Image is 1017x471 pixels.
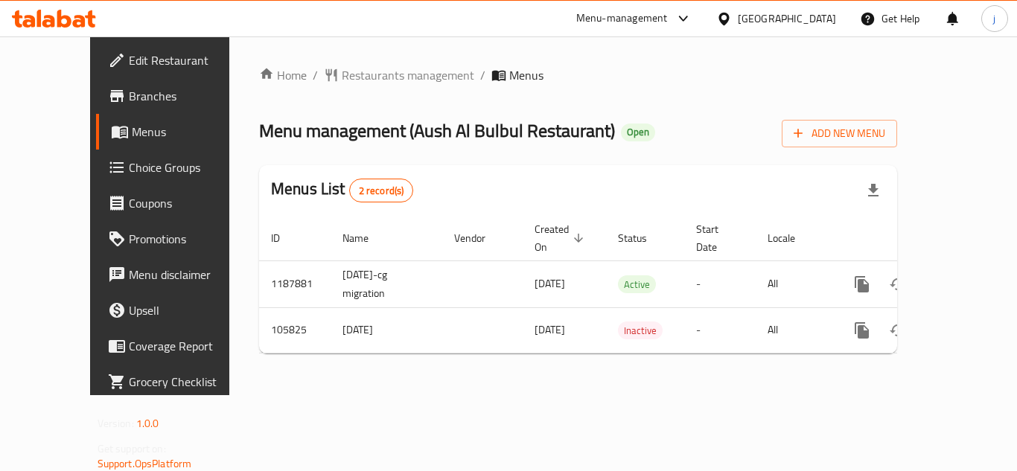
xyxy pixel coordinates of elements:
[621,124,655,141] div: Open
[271,178,413,202] h2: Menus List
[535,320,565,339] span: [DATE]
[480,66,485,84] li: /
[576,10,668,28] div: Menu-management
[350,184,413,198] span: 2 record(s)
[684,260,756,307] td: -
[696,220,738,256] span: Start Date
[738,10,836,27] div: [GEOGRAPHIC_DATA]
[96,42,260,78] a: Edit Restaurant
[129,194,248,212] span: Coupons
[618,276,656,293] span: Active
[96,150,260,185] a: Choice Groups
[756,260,832,307] td: All
[96,78,260,114] a: Branches
[96,221,260,257] a: Promotions
[535,220,588,256] span: Created On
[96,114,260,150] a: Menus
[794,124,885,143] span: Add New Menu
[684,307,756,353] td: -
[96,292,260,328] a: Upsell
[454,229,505,247] span: Vendor
[129,301,248,319] span: Upsell
[129,337,248,355] span: Coverage Report
[259,216,999,353] table: enhanced table
[618,229,666,247] span: Status
[782,120,897,147] button: Add New Menu
[832,216,999,261] th: Actions
[129,266,248,283] span: Menu disclaimer
[535,274,565,293] span: [DATE]
[259,66,307,84] a: Home
[324,66,474,84] a: Restaurants management
[342,229,388,247] span: Name
[331,260,442,307] td: [DATE]-cg migration
[621,126,655,138] span: Open
[136,414,159,433] span: 1.0.0
[880,313,916,348] button: Change Status
[259,66,897,84] nav: breadcrumb
[509,66,543,84] span: Menus
[756,307,832,353] td: All
[259,307,331,353] td: 105825
[271,229,299,247] span: ID
[132,123,248,141] span: Menus
[98,414,134,433] span: Version:
[96,328,260,364] a: Coverage Report
[993,10,995,27] span: j
[331,307,442,353] td: [DATE]
[98,439,166,458] span: Get support on:
[96,364,260,400] a: Grocery Checklist
[259,260,331,307] td: 1187881
[880,266,916,302] button: Change Status
[844,313,880,348] button: more
[768,229,814,247] span: Locale
[855,173,891,208] div: Export file
[313,66,318,84] li: /
[259,114,615,147] span: Menu management ( Aush Al Bulbul Restaurant )
[844,266,880,302] button: more
[618,322,663,339] span: Inactive
[96,185,260,221] a: Coupons
[96,257,260,292] a: Menu disclaimer
[129,373,248,391] span: Grocery Checklist
[129,158,248,176] span: Choice Groups
[129,230,248,248] span: Promotions
[342,66,474,84] span: Restaurants management
[129,87,248,105] span: Branches
[129,51,248,69] span: Edit Restaurant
